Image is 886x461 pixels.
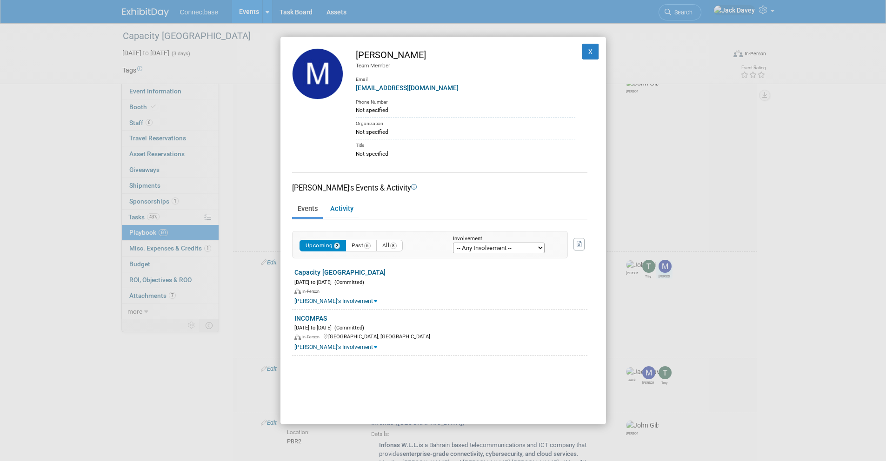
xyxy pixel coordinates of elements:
[356,139,575,150] div: Title
[294,289,301,294] img: In-Person Event
[356,96,575,106] div: Phone Number
[356,48,575,62] div: [PERSON_NAME]
[294,335,301,340] img: In-Person Event
[376,240,403,251] button: All8
[356,128,575,136] div: Not specified
[300,240,346,251] button: Upcoming2
[294,298,377,304] a: [PERSON_NAME]'s Involvement
[292,183,587,193] div: [PERSON_NAME]'s Events & Activity
[346,240,377,251] button: Past6
[356,84,459,92] a: [EMAIL_ADDRESS][DOMAIN_NAME]
[294,315,327,322] a: INCOMPAS
[302,335,322,339] span: In-Person
[294,323,587,332] div: [DATE] to [DATE]
[325,201,359,217] a: Activity
[390,243,397,249] span: 8
[292,48,343,99] img: Mary Ann Rose
[332,325,364,331] span: (Committed)
[364,243,371,249] span: 6
[332,279,364,285] span: (Committed)
[294,344,377,350] a: [PERSON_NAME]'s Involvement
[294,332,587,341] div: [GEOGRAPHIC_DATA], [GEOGRAPHIC_DATA]
[356,70,575,83] div: Email
[356,117,575,128] div: Organization
[294,269,386,276] a: Capacity [GEOGRAPHIC_DATA]
[294,277,587,286] div: [DATE] to [DATE]
[453,236,553,242] div: Involvement
[582,44,599,59] button: X
[356,150,575,158] div: Not specified
[356,62,575,70] div: Team Member
[302,289,322,294] span: In-Person
[334,243,340,249] span: 2
[356,106,575,114] div: Not specified
[292,201,323,217] a: Events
